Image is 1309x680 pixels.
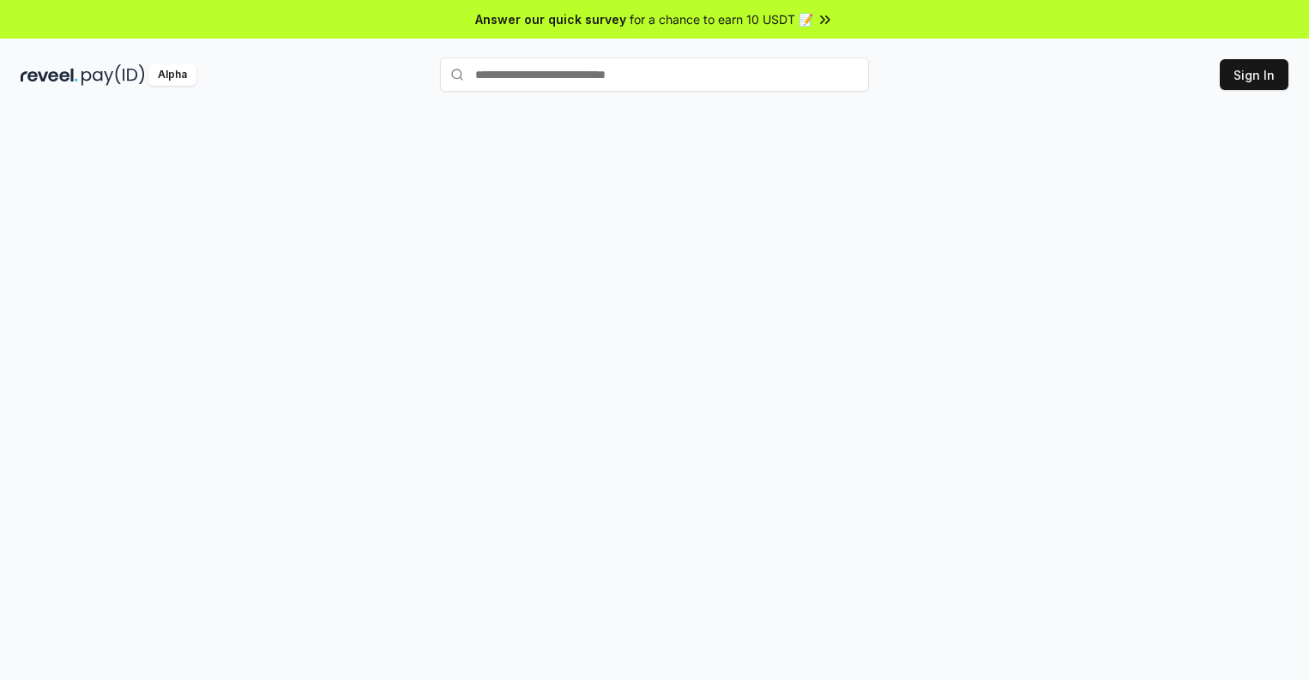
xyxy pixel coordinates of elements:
[630,10,813,28] span: for a chance to earn 10 USDT 📝
[21,64,78,86] img: reveel_dark
[148,64,196,86] div: Alpha
[475,10,626,28] span: Answer our quick survey
[81,64,145,86] img: pay_id
[1220,59,1288,90] button: Sign In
